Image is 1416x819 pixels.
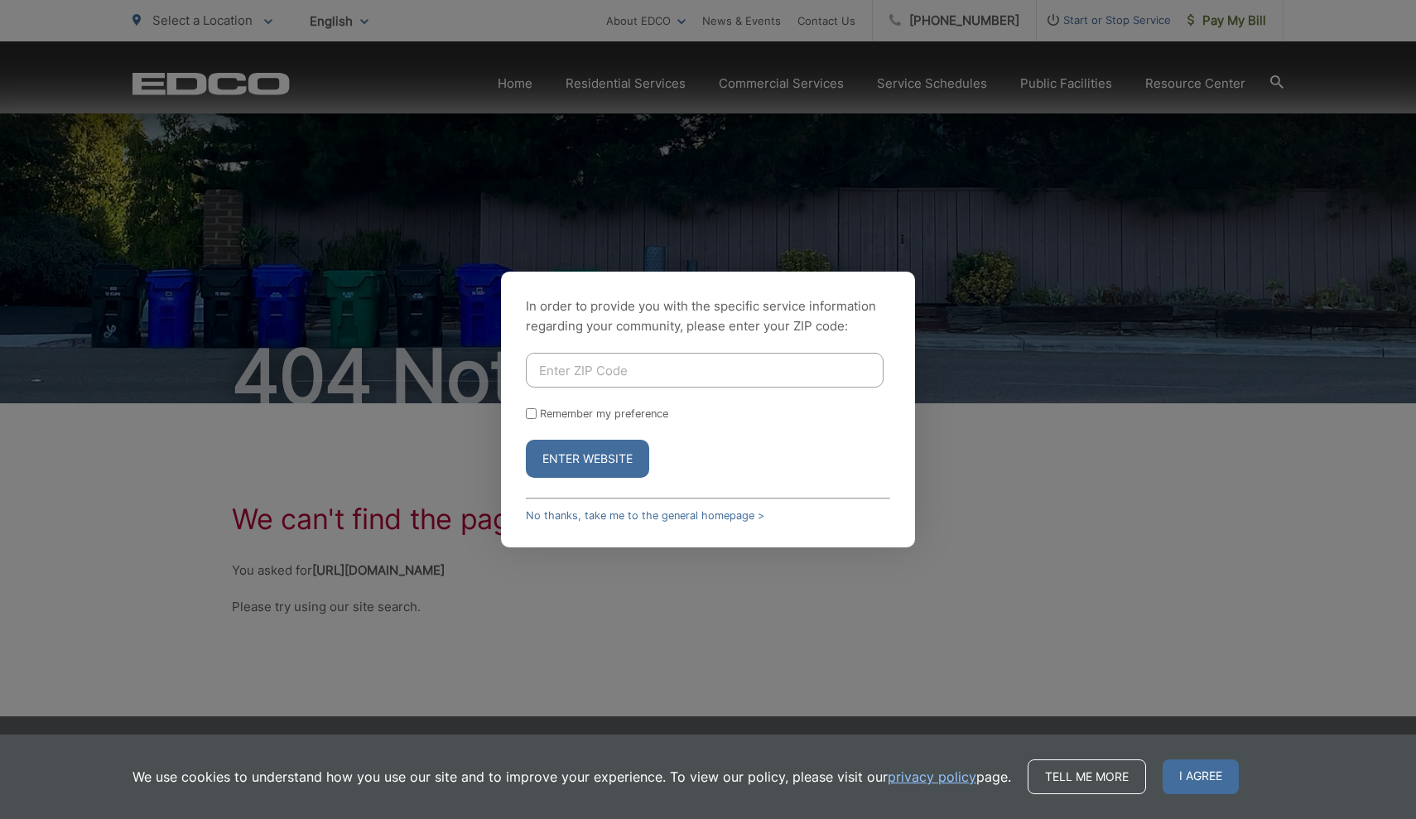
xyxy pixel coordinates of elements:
[1163,759,1239,794] span: I agree
[526,353,884,388] input: Enter ZIP Code
[132,767,1011,787] p: We use cookies to understand how you use our site and to improve your experience. To view our pol...
[526,509,764,522] a: No thanks, take me to the general homepage >
[1028,759,1146,794] a: Tell me more
[526,440,649,478] button: Enter Website
[526,296,890,336] p: In order to provide you with the specific service information regarding your community, please en...
[888,767,976,787] a: privacy policy
[540,407,668,420] label: Remember my preference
